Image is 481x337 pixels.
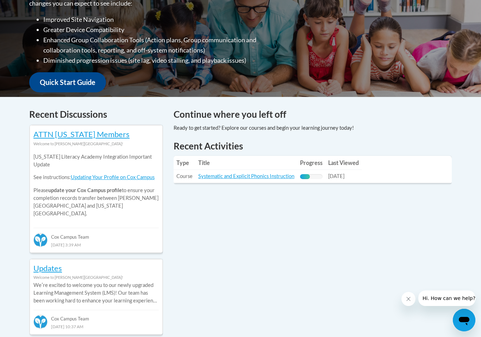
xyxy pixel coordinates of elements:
[33,129,130,139] a: ATTN [US_STATE] Members
[453,309,475,331] iframe: Button to launch messaging window
[33,173,159,181] p: See instructions:
[43,35,285,55] li: Enhanced Group Collaboration Tools (Action plans, Group communication and collaboration tools, re...
[176,173,193,179] span: Course
[401,292,416,306] iframe: Close message
[195,156,297,170] th: Title
[33,315,48,329] img: Cox Campus Team
[174,156,195,170] th: Type
[48,187,122,193] b: update your Cox Campus profile
[33,281,159,305] p: Weʹre excited to welcome you to our newly upgraded Learning Management System (LMS)! Our team has...
[325,156,362,170] th: Last Viewed
[33,153,159,168] p: [US_STATE] Literacy Academy Integration Important Update
[174,108,452,121] h4: Continue where you left off
[33,274,159,281] div: Welcome to [PERSON_NAME][GEOGRAPHIC_DATA]!
[418,290,475,306] iframe: Message from company
[33,241,159,249] div: [DATE] 3:39 AM
[33,148,159,223] div: Please to ensure your completion records transfer between [PERSON_NAME][GEOGRAPHIC_DATA] and [US_...
[29,108,163,121] h4: Recent Discussions
[43,14,285,25] li: Improved Site Navigation
[328,173,344,179] span: [DATE]
[43,55,285,66] li: Diminished progression issues (site lag, video stalling, and playback issues)
[297,156,325,170] th: Progress
[300,174,310,179] div: Progress, %
[33,140,159,148] div: Welcome to [PERSON_NAME][GEOGRAPHIC_DATA]!
[198,173,294,179] a: Systematic and Explicit Phonics Instruction
[29,72,106,92] a: Quick Start Guide
[33,310,159,323] div: Cox Campus Team
[33,233,48,247] img: Cox Campus Team
[33,228,159,240] div: Cox Campus Team
[71,174,155,180] a: Updating Your Profile on Cox Campus
[174,140,452,152] h1: Recent Activities
[33,323,159,330] div: [DATE] 10:37 AM
[43,25,285,35] li: Greater Device Compatibility
[33,263,62,273] a: Updates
